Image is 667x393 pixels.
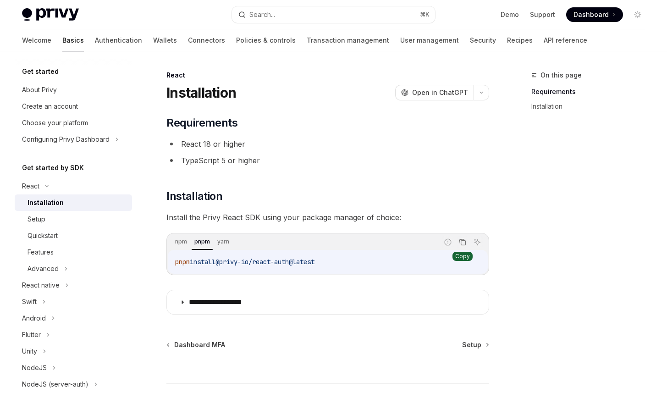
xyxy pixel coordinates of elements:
li: TypeScript 5 or higher [166,154,489,167]
a: Demo [501,10,519,19]
div: Unity [22,346,37,357]
div: Quickstart [28,230,58,241]
a: Setup [462,340,488,349]
span: On this page [540,70,582,81]
div: Setup [28,214,45,225]
span: Dashboard MFA [174,340,225,349]
a: Welcome [22,29,51,51]
h1: Installation [166,84,236,101]
span: Setup [462,340,481,349]
div: Advanced [28,263,59,274]
a: Policies & controls [236,29,296,51]
div: Configuring Privy Dashboard [22,134,110,145]
div: Copy [452,252,473,261]
span: pnpm [175,258,190,266]
div: React [22,181,39,192]
div: NodeJS (server-auth) [22,379,88,390]
a: Wallets [153,29,177,51]
div: Features [28,247,54,258]
button: Open in ChatGPT [395,85,474,100]
a: Quickstart [15,227,132,244]
div: npm [172,236,190,247]
li: React 18 or higher [166,138,489,150]
span: @privy-io/react-auth@latest [215,258,314,266]
h5: Get started by SDK [22,162,84,173]
img: light logo [22,8,79,21]
a: Transaction management [307,29,389,51]
button: Search...⌘K [232,6,435,23]
a: Features [15,244,132,260]
button: Copy the contents from the code block [457,236,469,248]
div: Search... [249,9,275,20]
div: NodeJS [22,362,47,373]
span: Open in ChatGPT [412,88,468,97]
span: ⌘ K [420,11,430,18]
a: Requirements [531,84,652,99]
div: Choose your platform [22,117,88,128]
a: Authentication [95,29,142,51]
a: Recipes [507,29,533,51]
a: Basics [62,29,84,51]
div: Swift [22,296,37,307]
button: Ask AI [471,236,483,248]
a: Create an account [15,98,132,115]
a: Support [530,10,555,19]
div: About Privy [22,84,57,95]
h5: Get started [22,66,59,77]
span: Dashboard [573,10,609,19]
div: Flutter [22,329,41,340]
span: Requirements [166,116,237,130]
a: Setup [15,211,132,227]
div: Installation [28,197,64,208]
div: yarn [215,236,232,247]
a: API reference [544,29,587,51]
div: pnpm [192,236,213,247]
a: Security [470,29,496,51]
a: Dashboard MFA [167,340,225,349]
span: Installation [166,189,222,204]
div: React native [22,280,60,291]
div: Android [22,313,46,324]
button: Toggle dark mode [630,7,645,22]
a: Choose your platform [15,115,132,131]
span: Install the Privy React SDK using your package manager of choice: [166,211,489,224]
a: About Privy [15,82,132,98]
a: Connectors [188,29,225,51]
div: React [166,71,489,80]
a: Installation [531,99,652,114]
a: User management [400,29,459,51]
button: Report incorrect code [442,236,454,248]
div: Create an account [22,101,78,112]
a: Dashboard [566,7,623,22]
a: Installation [15,194,132,211]
span: install [190,258,215,266]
